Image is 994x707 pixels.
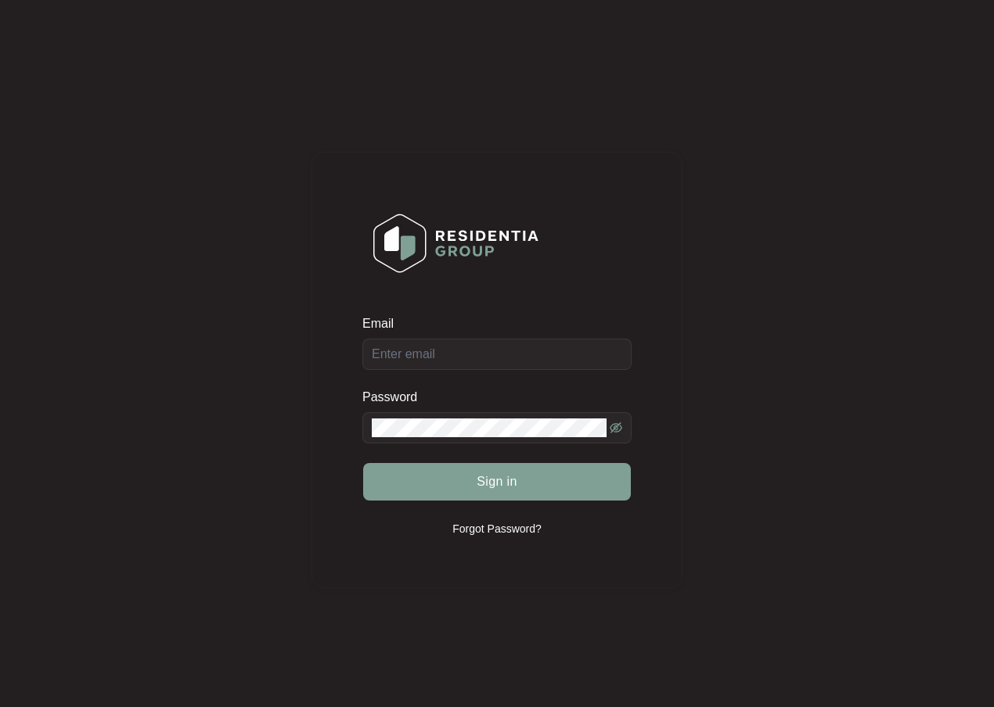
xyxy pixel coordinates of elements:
button: Sign in [363,463,631,501]
span: eye-invisible [610,422,622,434]
img: Login Logo [363,203,549,283]
label: Email [362,316,405,332]
p: Forgot Password? [452,521,542,537]
input: Password [372,418,607,437]
label: Password [362,389,429,405]
span: Sign in [477,472,517,491]
input: Email [362,339,632,370]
